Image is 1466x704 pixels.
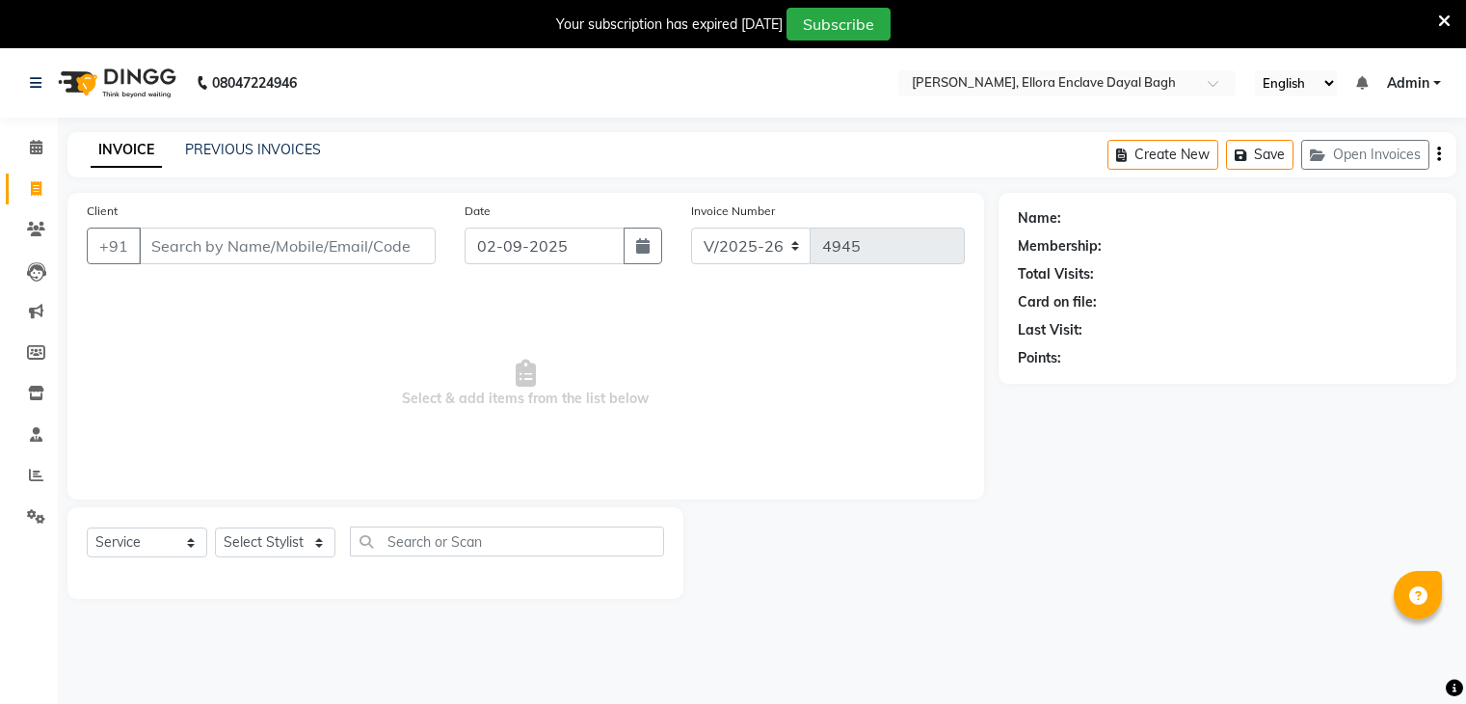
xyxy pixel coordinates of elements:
div: Last Visit: [1018,320,1082,340]
a: INVOICE [91,133,162,168]
button: Create New [1107,140,1218,170]
span: Admin [1387,73,1429,94]
input: Search by Name/Mobile/Email/Code [139,228,436,264]
iframe: chat widget [1385,627,1447,685]
div: Points: [1018,348,1061,368]
label: Invoice Number [691,203,775,220]
input: Search or Scan [350,527,664,556]
label: Date [465,203,491,220]
b: 08047224946 [212,56,297,110]
button: Save [1226,140,1293,170]
span: Select & add items from the list below [87,287,965,480]
button: Open Invoices [1301,140,1429,170]
button: +91 [87,228,141,264]
label: Client [87,203,118,220]
div: Membership: [1018,236,1102,257]
button: Subscribe [786,8,891,41]
div: Your subscription has expired [DATE] [556,14,783,35]
div: Name: [1018,208,1061,229]
div: Card on file: [1018,292,1097,312]
img: logo [49,56,181,110]
div: Total Visits: [1018,264,1094,284]
a: PREVIOUS INVOICES [185,141,321,158]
